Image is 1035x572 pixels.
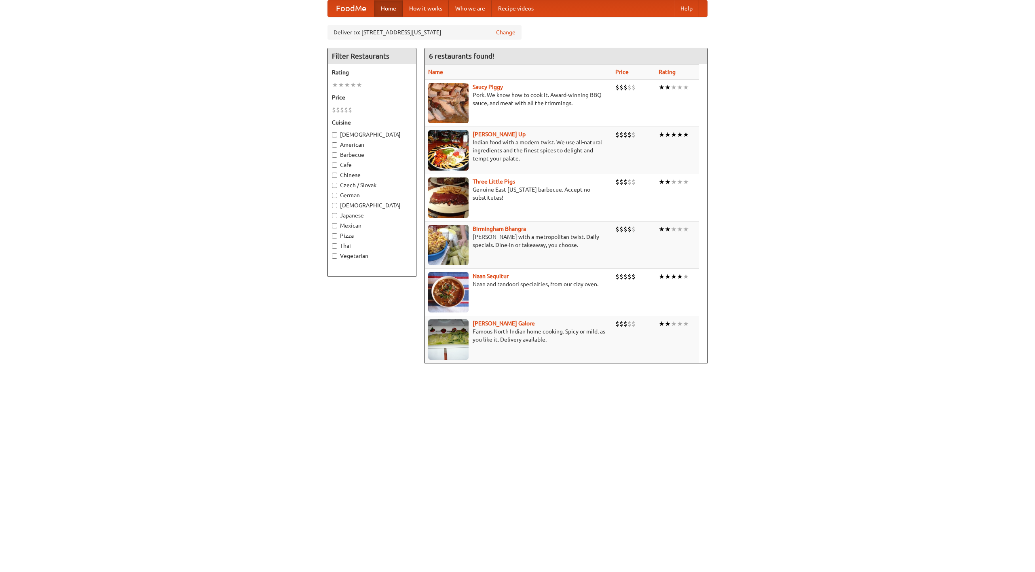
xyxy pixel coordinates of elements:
[332,232,412,240] label: Pizza
[473,226,526,232] a: Birmingham Bhangra
[332,93,412,101] h5: Price
[344,80,350,89] li: ★
[473,131,526,137] a: [PERSON_NAME] Up
[665,319,671,328] li: ★
[428,130,469,171] img: curryup.jpg
[632,177,636,186] li: $
[677,177,683,186] li: ★
[332,193,337,198] input: German
[332,80,338,89] li: ★
[340,106,344,114] li: $
[615,272,619,281] li: $
[683,319,689,328] li: ★
[428,69,443,75] a: Name
[627,225,632,234] li: $
[429,52,494,60] ng-pluralize: 6 restaurants found!
[677,225,683,234] li: ★
[428,83,469,123] img: saucy.jpg
[623,319,627,328] li: $
[623,83,627,92] li: $
[473,84,503,90] a: Saucy Piggy
[332,173,337,178] input: Chinese
[665,130,671,139] li: ★
[428,225,469,265] img: bhangra.jpg
[659,130,665,139] li: ★
[677,272,683,281] li: ★
[332,203,337,208] input: [DEMOGRAPHIC_DATA]
[496,28,515,36] a: Change
[665,177,671,186] li: ★
[428,186,609,202] p: Genuine East [US_STATE] barbecue. Accept no substitutes!
[332,191,412,199] label: German
[374,0,403,17] a: Home
[632,83,636,92] li: $
[492,0,540,17] a: Recipe videos
[615,69,629,75] a: Price
[332,141,412,149] label: American
[659,225,665,234] li: ★
[338,80,344,89] li: ★
[332,131,412,139] label: [DEMOGRAPHIC_DATA]
[348,106,352,114] li: $
[627,272,632,281] li: $
[332,181,412,189] label: Czech / Slovak
[449,0,492,17] a: Who we are
[619,177,623,186] li: $
[665,225,671,234] li: ★
[619,83,623,92] li: $
[473,178,515,185] b: Three Little Pigs
[332,142,337,148] input: American
[615,177,619,186] li: $
[428,138,609,163] p: Indian food with a modern twist. We use all-natural ingredients and the finest spices to delight ...
[659,69,676,75] a: Rating
[356,80,362,89] li: ★
[328,0,374,17] a: FoodMe
[683,83,689,92] li: ★
[328,48,416,64] h4: Filter Restaurants
[332,106,336,114] li: $
[615,319,619,328] li: $
[327,25,522,40] div: Deliver to: [STREET_ADDRESS][US_STATE]
[659,272,665,281] li: ★
[350,80,356,89] li: ★
[332,161,412,169] label: Cafe
[623,225,627,234] li: $
[671,177,677,186] li: ★
[623,130,627,139] li: $
[403,0,449,17] a: How it works
[683,130,689,139] li: ★
[332,152,337,158] input: Barbecue
[332,222,412,230] label: Mexican
[473,273,509,279] a: Naan Sequitur
[659,319,665,328] li: ★
[671,83,677,92] li: ★
[619,272,623,281] li: $
[332,253,337,259] input: Vegetarian
[674,0,699,17] a: Help
[332,118,412,127] h5: Cuisine
[428,319,469,360] img: currygalore.jpg
[332,132,337,137] input: [DEMOGRAPHIC_DATA]
[473,320,535,327] a: [PERSON_NAME] Galore
[627,83,632,92] li: $
[627,319,632,328] li: $
[332,233,337,239] input: Pizza
[332,201,412,209] label: [DEMOGRAPHIC_DATA]
[428,327,609,344] p: Famous North Indian home cooking. Spicy or mild, as you like it. Delivery available.
[428,91,609,107] p: Pork. We know how to cook it. Award-winning BBQ sauce, and meat with all the trimmings.
[332,252,412,260] label: Vegetarian
[671,272,677,281] li: ★
[627,130,632,139] li: $
[632,272,636,281] li: $
[332,163,337,168] input: Cafe
[332,171,412,179] label: Chinese
[332,183,337,188] input: Czech / Slovak
[659,177,665,186] li: ★
[623,272,627,281] li: $
[332,213,337,218] input: Japanese
[336,106,340,114] li: $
